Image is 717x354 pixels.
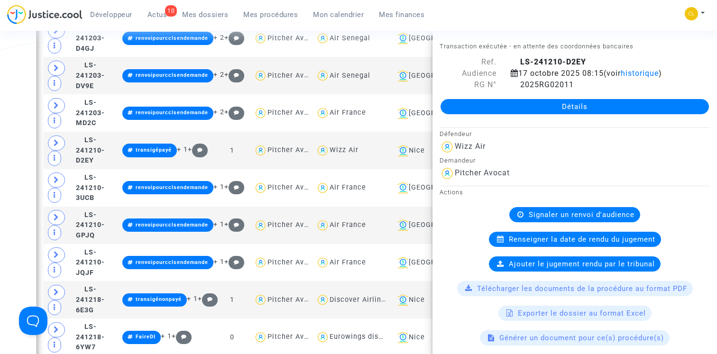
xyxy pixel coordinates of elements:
[7,5,83,24] img: jc-logo.svg
[177,145,188,154] span: + 1
[76,211,105,239] span: LS-241210-GPJQ
[394,108,473,119] div: [GEOGRAPHIC_DATA]
[267,109,320,117] div: Pitcher Avocat
[305,8,371,22] a: Mon calendrier
[136,72,208,78] span: renvoipourcclsendemande
[254,106,267,120] img: icon-user.svg
[267,34,320,42] div: Pitcher Avocat
[136,334,156,340] span: FaireDI
[397,219,409,231] img: icon-banque.svg
[330,333,398,341] div: Eurowings discover
[518,309,646,318] span: Exporter le dossier au format Excel
[394,33,473,44] div: [GEOGRAPHIC_DATA]
[511,80,574,89] span: 2025RG02011
[440,139,455,154] img: icon-user.svg
[76,136,105,164] span: LS-241210-D2EY
[316,330,330,344] img: icon-user.svg
[379,10,424,19] span: Mes finances
[499,334,664,342] span: Générer un document pour ce(s) procédure(s)
[254,181,267,195] img: icon-user.svg
[394,219,473,231] div: [GEOGRAPHIC_DATA]
[509,260,655,268] span: Ajouter le jugement rendu par le tribunal
[509,235,655,244] span: Renseigner la date de rendu du jugement
[254,218,267,232] img: icon-user.svg
[621,69,659,78] span: historique
[182,10,228,19] span: Mes dossiers
[76,173,105,202] span: LS-241210-3UCB
[254,144,267,157] img: icon-user.svg
[267,72,320,80] div: Pitcher Avocat
[254,69,267,82] img: icon-user.svg
[161,332,172,340] span: + 1
[214,94,250,132] td: 1
[440,166,455,181] img: icon-user.svg
[165,5,177,17] div: 10
[224,34,245,42] span: +
[440,189,463,196] small: Actions
[604,69,662,78] span: (voir )
[397,145,409,156] img: icon-banque.svg
[236,8,305,22] a: Mes procédures
[397,182,409,193] img: icon-banque.svg
[394,182,473,193] div: [GEOGRAPHIC_DATA]
[330,221,366,229] div: Air France
[316,256,330,270] img: icon-user.svg
[19,307,47,335] iframe: Help Scout Beacon - Open
[213,34,224,42] span: + 2
[213,108,224,116] span: + 2
[316,106,330,120] img: icon-user.svg
[187,295,198,303] span: + 1
[267,221,320,229] div: Pitcher Avocat
[224,220,245,228] span: +
[316,32,330,45] img: icon-user.svg
[267,183,320,191] div: Pitcher Avocat
[136,35,208,41] span: renvoipourcclsendemande
[136,184,208,191] span: renvoipourcclsendemande
[477,284,687,293] span: Télécharger les documents de la procédure au format PDF
[316,69,330,82] img: icon-user.svg
[432,68,504,79] div: Audience
[330,146,358,154] div: Wizz Air
[394,294,473,306] div: Nice
[316,218,330,232] img: icon-user.svg
[685,7,698,20] img: f0b917ab549025eb3af43f3c4438ad5d
[397,33,409,44] img: icon-banque.svg
[172,332,192,340] span: +
[529,210,634,219] span: Signaler un renvoi d'audience
[440,43,634,50] small: Transaction exécutée - en attente des coordonnées bancaires
[397,294,409,306] img: icon-banque.svg
[394,145,473,156] div: Nice
[188,145,208,154] span: +
[243,10,298,19] span: Mes procédures
[330,183,366,191] div: Air France
[76,24,105,53] span: LS-241203-D4GJ
[214,169,250,207] td: 1
[330,109,366,117] div: Air France
[504,68,693,79] div: 17 octobre 2025 08:15
[140,8,175,22] a: 10Actus
[441,99,709,114] a: Détails
[267,258,320,266] div: Pitcher Avocat
[136,109,208,116] span: renvoipourcclsendemande
[316,293,330,307] img: icon-user.svg
[198,295,218,303] span: +
[440,157,476,164] small: Demandeur
[455,142,486,151] div: Wizz Air
[254,330,267,344] img: icon-user.svg
[397,332,409,343] img: icon-banque.svg
[76,99,105,127] span: LS-241203-MD2C
[254,32,267,45] img: icon-user.svg
[394,257,473,268] div: [GEOGRAPHIC_DATA]
[267,146,320,154] div: Pitcher Avocat
[136,259,208,265] span: renvoipourcclsendemande
[213,220,224,228] span: + 1
[316,181,330,195] img: icon-user.svg
[267,333,320,341] div: Pitcher Avocat
[313,10,364,19] span: Mon calendrier
[147,10,167,19] span: Actus
[394,332,473,343] div: Nice
[90,10,132,19] span: Développeur
[520,57,586,66] b: LS-241210-D2EY
[175,8,236,22] a: Mes dossiers
[214,207,250,244] td: 1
